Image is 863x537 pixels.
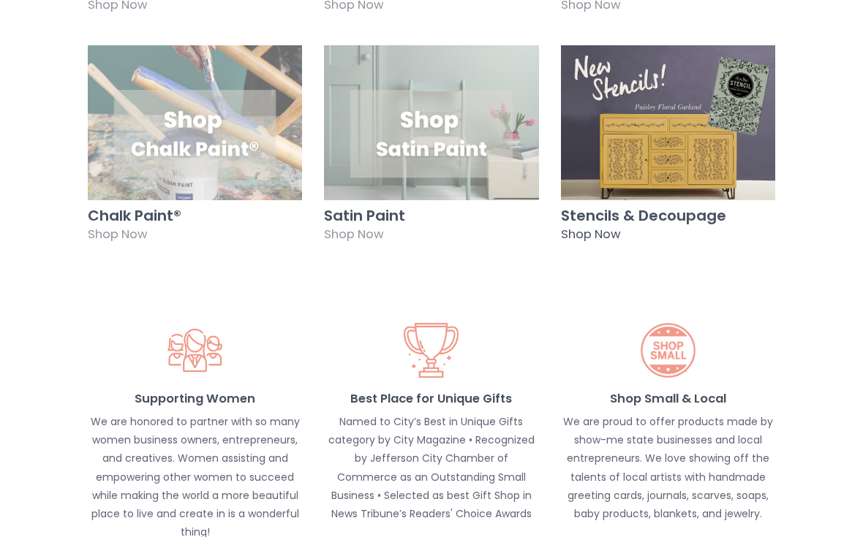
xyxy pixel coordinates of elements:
img: Supporting Women [167,323,222,378]
img: Satin Paint [324,45,538,200]
img: Stencils & Decoupage [561,45,775,200]
a: Chalk Paint® Shop Now [88,45,302,253]
a: Stencils & Decoupage Shop Now [561,45,775,253]
span: Shop Now [561,226,620,243]
a: Satin Paint Shop Now [324,45,538,253]
h3: Stencils & Decoupage [561,207,775,224]
p: We are proud to offer products made by show-me state businesses and local entrepreneurs. We love ... [561,413,775,523]
img: Chalk Paint® [88,45,302,200]
h3: Satin Paint [324,207,538,224]
h3: Chalk Paint® [88,207,302,224]
h4: Supporting Women [88,392,302,405]
span: Shop Now [324,226,383,243]
h4: Shop Small & Local [561,392,775,405]
span: Shop Now [88,226,147,243]
img: Best Place for Unique Gifts [404,323,459,378]
img: Shop Small & Local [641,323,696,378]
p: Named to City’s Best in Unique Gifts category by City Magazine • Recognized by Jefferson City Cha... [324,413,538,523]
h4: Best Place for Unique Gifts [324,392,538,405]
